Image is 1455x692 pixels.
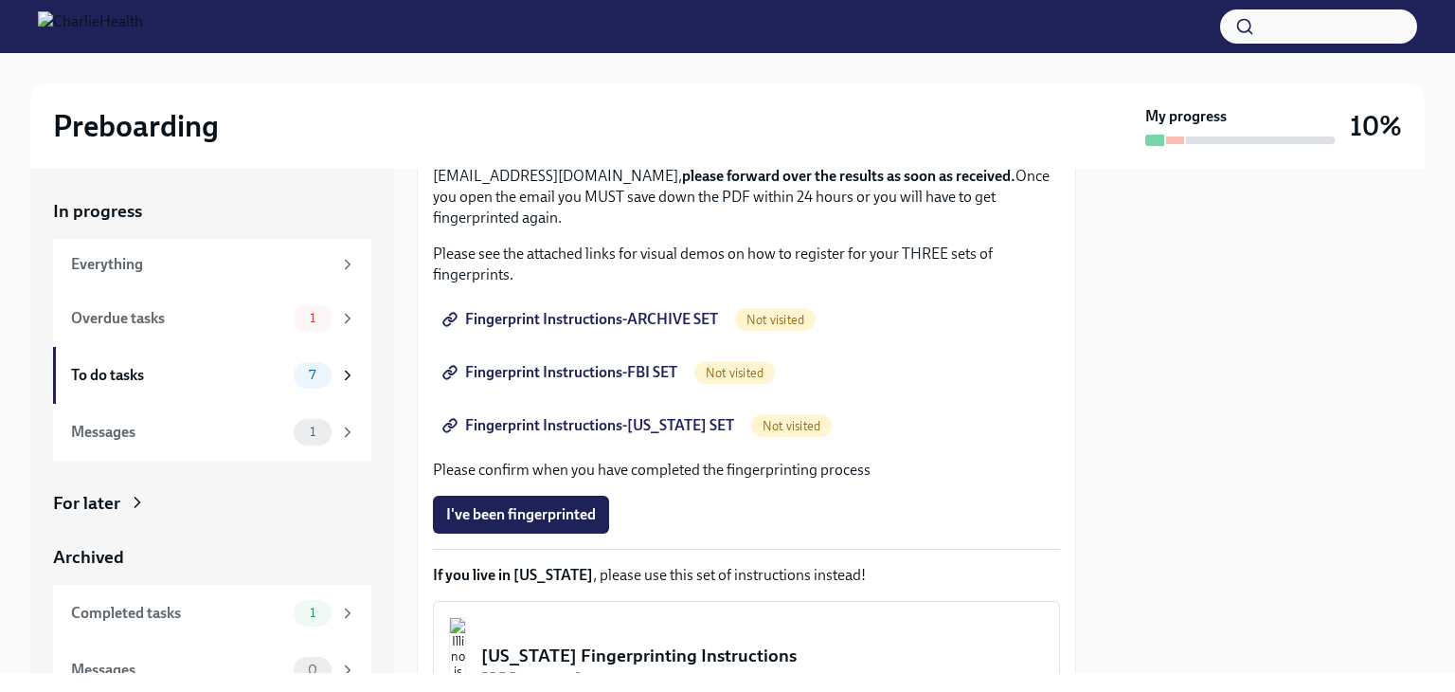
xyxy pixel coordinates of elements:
div: [US_STATE] Fingerprinting Instructions [481,644,1044,668]
strong: please forward over the results as soon as received. [682,167,1015,185]
span: I've been fingerprinted [446,505,596,524]
div: PDF Document • 8 pages [481,668,1044,686]
a: Fingerprint Instructions-ARCHIVE SET [433,300,731,338]
p: Please see the attached links for visual demos on how to register for your THREE sets of fingerpr... [433,244,1060,285]
span: 0 [296,663,329,677]
div: To do tasks [71,365,286,386]
img: CharlieHealth [38,11,143,42]
a: In progress [53,199,371,224]
span: 1 [298,311,327,325]
strong: If you live in [US_STATE] [433,566,593,584]
h3: 10% [1350,109,1402,143]
a: To do tasks7 [53,347,371,404]
span: Not visited [751,419,832,433]
div: Overdue tasks [71,308,286,329]
span: Fingerprint Instructions-[US_STATE] SET [446,416,734,435]
span: Not visited [694,366,775,380]
h2: Preboarding [53,107,219,145]
a: Fingerprint Instructions-FBI SET [433,354,691,392]
a: For later [53,491,371,516]
button: I've been fingerprinted [433,496,609,534]
p: Please note: Once printed, You will receive the FBI results directly to your personal email from ... [433,145,1060,228]
a: Messages1 [53,404,371,461]
div: Messages [71,422,286,443]
span: 7 [297,368,327,382]
a: Overdue tasks1 [53,290,371,347]
a: Fingerprint Instructions-[US_STATE] SET [433,407,747,445]
div: Everything [71,254,332,275]
div: Messages [71,660,286,681]
span: 1 [298,606,327,620]
a: Archived [53,545,371,570]
p: , please use this set of instructions instead! [433,565,1060,586]
div: For later [53,491,120,516]
span: Not visited [735,313,816,327]
span: Fingerprint Instructions-ARCHIVE SET [446,310,718,329]
div: Completed tasks [71,603,286,624]
strong: My progress [1145,106,1227,127]
p: Please confirm when you have completed the fingerprinting process [433,460,1060,481]
a: Everything [53,239,371,290]
span: 1 [298,425,327,439]
a: Completed tasks1 [53,585,371,642]
span: Fingerprint Instructions-FBI SET [446,363,677,382]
